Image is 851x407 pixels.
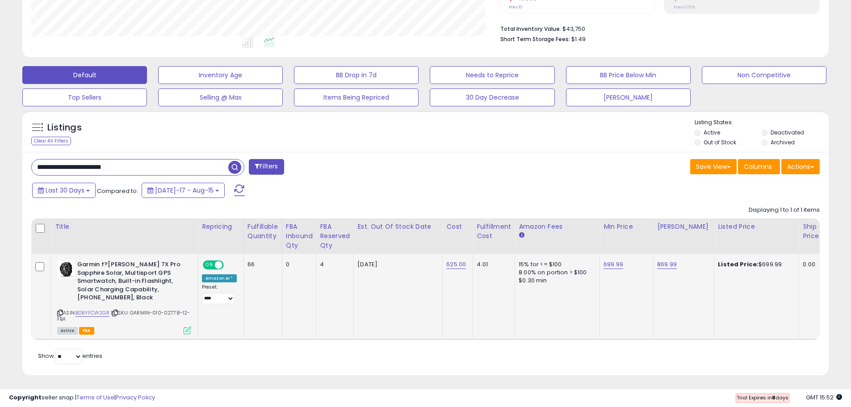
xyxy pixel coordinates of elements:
[749,206,820,214] div: Displaying 1 to 1 of 1 items
[294,66,419,84] button: BB Drop in 7d
[38,352,102,360] span: Show: entries
[702,66,826,84] button: Non Competitive
[249,159,284,175] button: Filters
[803,260,817,269] div: 0.00
[519,269,593,277] div: 8.00% on portion > $100
[446,222,469,231] div: Cost
[75,309,109,317] a: B0BYFCW2GR
[604,260,623,269] a: 699.99
[566,88,691,106] button: [PERSON_NAME]
[57,309,190,323] span: | SKU: GARMIN-010-02778-12-FBA
[500,35,570,43] b: Short Term Storage Fees:
[806,393,842,402] span: 2025-09-15 15:52 GMT
[79,327,94,335] span: FBA
[57,327,78,335] span: All listings currently available for purchase on Amazon
[519,231,524,239] small: Amazon Fees.
[9,394,155,402] div: seller snap | |
[657,222,710,231] div: [PERSON_NAME]
[202,222,240,231] div: Repricing
[771,129,804,136] label: Deactivated
[500,23,813,34] li: $43,750
[158,88,283,106] button: Selling @ Max
[320,222,350,250] div: FBA Reserved Qty
[704,129,720,136] label: Active
[657,260,677,269] a: 869.99
[32,183,96,198] button: Last 30 Days
[77,260,186,304] b: Garmin f?[PERSON_NAME] 7X Pro Sapphire Solar, Multisport GPS Smartwatch, Built-in Flashlight, Sol...
[320,260,347,269] div: 4
[477,222,511,241] div: Fulfillment Cost
[604,222,650,231] div: Min Price
[247,260,275,269] div: 66
[155,186,214,195] span: [DATE]-17 - Aug-15
[695,118,829,127] p: Listing States:
[718,260,792,269] div: $699.99
[22,88,147,106] button: Top Sellers
[704,138,736,146] label: Out of Stock
[674,4,695,10] small: Prev: 0.00%
[744,162,772,171] span: Columns
[247,222,278,241] div: Fulfillable Quantity
[718,222,795,231] div: Listed Price
[477,260,508,269] div: 4.01
[771,138,795,146] label: Archived
[519,277,593,285] div: $0.30 min
[357,222,439,231] div: Est. Out Of Stock Date
[55,222,194,231] div: Title
[57,260,75,278] img: 41aJW+n7I6L._SL40_.jpg
[446,260,466,269] a: 625.00
[294,88,419,106] button: Items Being Repriced
[430,66,554,84] button: Needs to Reprice
[97,187,138,195] span: Compared to:
[519,222,596,231] div: Amazon Fees
[57,260,191,333] div: ASIN:
[737,394,788,401] span: Trial Expires in days
[286,222,313,250] div: FBA inbound Qty
[202,274,237,282] div: Amazon AI *
[519,260,593,269] div: 15% for <= $100
[204,261,215,269] span: ON
[116,393,155,402] a: Privacy Policy
[22,66,147,84] button: Default
[158,66,283,84] button: Inventory Age
[76,393,114,402] a: Terms of Use
[9,393,42,402] strong: Copyright
[738,159,780,174] button: Columns
[566,66,691,84] button: BB Price Below Min
[357,260,436,269] p: [DATE]
[430,88,554,106] button: 30 Day Decrease
[222,261,237,269] span: OFF
[772,394,776,401] b: 8
[46,186,84,195] span: Last 30 Days
[31,137,71,145] div: Clear All Filters
[690,159,737,174] button: Save View
[718,260,759,269] b: Listed Price:
[500,25,561,33] b: Total Inventory Value:
[509,4,523,10] small: Prev: 10
[47,122,82,134] h5: Listings
[142,183,225,198] button: [DATE]-17 - Aug-15
[286,260,310,269] div: 0
[803,222,821,241] div: Ship Price
[571,35,586,43] span: $1.49
[781,159,820,174] button: Actions
[202,284,237,304] div: Preset:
